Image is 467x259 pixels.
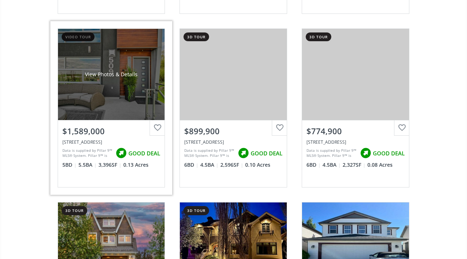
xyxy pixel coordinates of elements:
[245,161,270,169] span: 0.10 Acres
[306,139,405,145] div: 89 Taralake Manor NE, Calgary, AB T3J 0N3
[306,161,321,169] span: 6 BD
[184,125,282,137] div: $899,900
[128,150,160,157] span: GOOD DEAL
[62,125,161,137] div: $1,589,000
[184,161,198,169] span: 6 BD
[184,139,282,145] div: 15 Sherwood Square NW, Calgary, AB T3R 0N7
[62,139,161,145] div: 509 31 Avenue NE, Calgary, AB T2E 6N8
[50,21,173,195] a: video tourView Photos & Details$1,589,000[STREET_ADDRESS]Data is supplied by Pillar 9™ MLS® Syste...
[251,150,282,157] span: GOOD DEAL
[323,161,341,169] span: 4.5 BA
[172,21,294,195] a: 3d tour$899,900[STREET_ADDRESS]Data is supplied by Pillar 9™ MLS® System. Pillar 9™ is the owner ...
[62,161,77,169] span: 5 BD
[123,161,148,169] span: 0.13 Acres
[184,148,234,159] div: Data is supplied by Pillar 9™ MLS® System. Pillar 9™ is the owner of the copyright in its MLS® Sy...
[236,146,251,161] img: rating icon
[99,161,121,169] span: 3,396 SF
[343,161,366,169] span: 2,327 SF
[62,148,112,159] div: Data is supplied by Pillar 9™ MLS® System. Pillar 9™ is the owner of the copyright in its MLS® Sy...
[306,125,405,137] div: $774,900
[373,150,405,157] span: GOOD DEAL
[85,71,138,78] div: View Photos & Details
[114,146,128,161] img: rating icon
[358,146,373,161] img: rating icon
[78,161,97,169] span: 5.5 BA
[200,161,219,169] span: 4.5 BA
[220,161,243,169] span: 2,596 SF
[367,161,393,169] span: 0.08 Acres
[306,148,356,159] div: Data is supplied by Pillar 9™ MLS® System. Pillar 9™ is the owner of the copyright in its MLS® Sy...
[294,21,417,195] a: 3d tour$774,900[STREET_ADDRESS]Data is supplied by Pillar 9™ MLS® System. Pillar 9™ is the owner ...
